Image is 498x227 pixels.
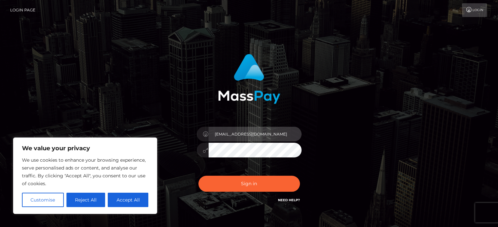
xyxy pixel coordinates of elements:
[22,144,148,152] p: We value your privacy
[13,138,157,214] div: We value your privacy
[66,193,105,207] button: Reject All
[278,198,300,202] a: Need Help?
[22,193,64,207] button: Customise
[218,54,280,104] img: MassPay Login
[22,156,148,187] p: We use cookies to enhance your browsing experience, serve personalised ads or content, and analys...
[10,3,35,17] a: Login Page
[108,193,148,207] button: Accept All
[209,127,302,141] input: Username...
[198,176,300,192] button: Sign in
[462,3,487,17] a: Login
